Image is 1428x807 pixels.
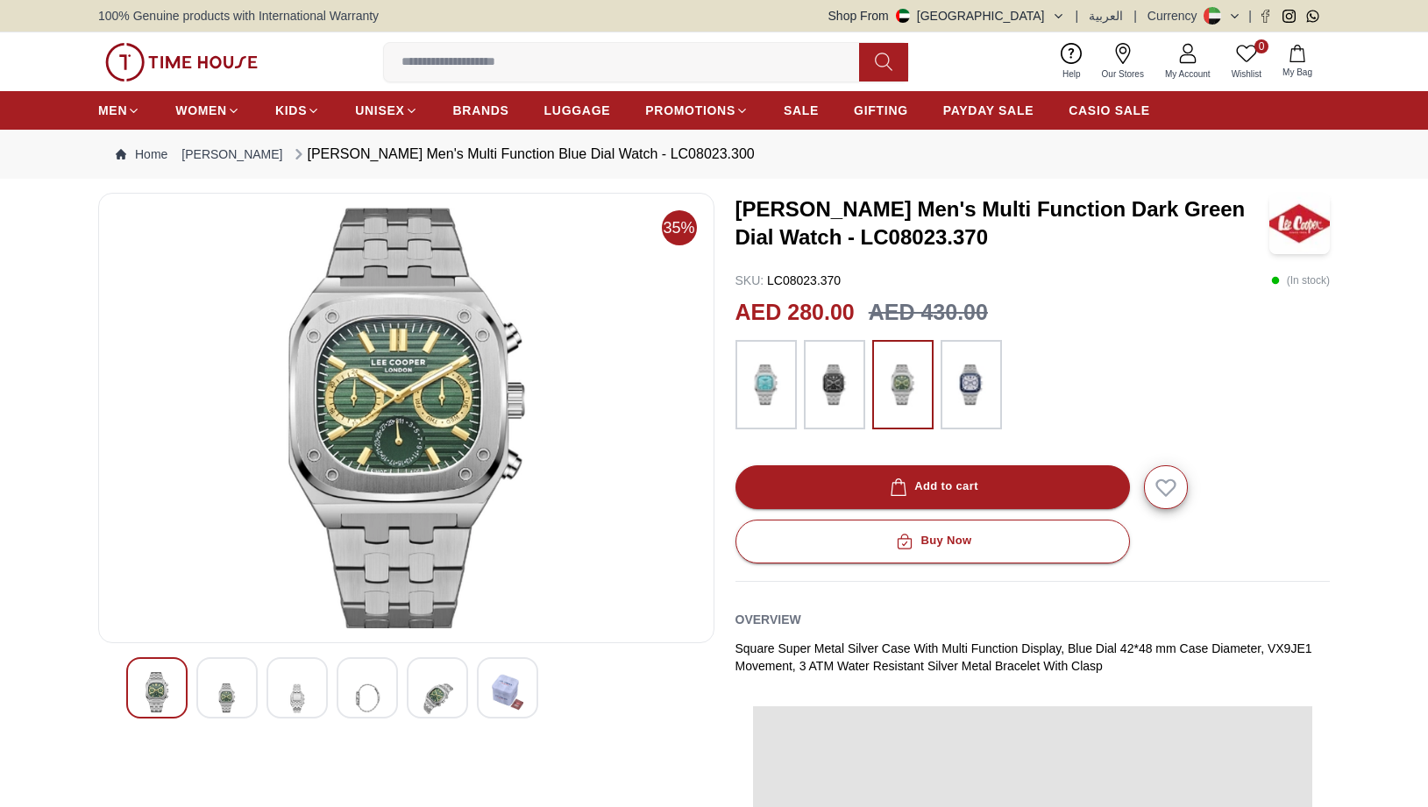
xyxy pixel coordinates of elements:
span: Help [1055,67,1088,81]
img: Lee Cooper Men's Multi Function Blue Dial Watch - LC08023.300 [211,672,243,724]
a: Help [1052,39,1091,84]
span: SALE [784,102,819,119]
span: SKU : [735,273,764,287]
span: KIDS [275,102,307,119]
a: [PERSON_NAME] [181,145,282,163]
span: 0 [1254,39,1268,53]
div: Add to cart [886,477,978,497]
div: Currency [1147,7,1204,25]
img: Lee Cooper Men's Multi Function Dark Green Dial Watch - LC08023.370 [1269,193,1330,254]
span: CASIO SALE [1069,102,1150,119]
span: Our Stores [1095,67,1151,81]
a: 0Wishlist [1221,39,1272,84]
img: ... [744,349,788,421]
a: SALE [784,95,819,126]
a: GIFTING [854,95,908,126]
span: LUGGAGE [544,102,611,119]
a: KIDS [275,95,320,126]
a: Our Stores [1091,39,1154,84]
img: Lee Cooper Men's Multi Function Blue Dial Watch - LC08023.300 [141,672,173,712]
span: WOMEN [175,102,227,119]
button: Add to cart [735,465,1130,509]
span: My Bag [1275,66,1319,79]
span: PAYDAY SALE [943,102,1034,119]
p: LC08023.370 [735,272,842,289]
h3: [PERSON_NAME] Men's Multi Function Dark Green Dial Watch - LC08023.370 [735,195,1270,251]
button: العربية [1089,7,1123,25]
img: Lee Cooper Men's Multi Function Blue Dial Watch - LC08023.300 [492,672,523,712]
h3: AED 430.00 [869,296,988,329]
a: Facebook [1259,10,1272,23]
span: 100% Genuine products with International Warranty [98,7,379,25]
a: MEN [98,95,140,126]
a: CASIO SALE [1069,95,1150,126]
span: 35% [662,210,697,245]
button: Buy Now [735,520,1130,563]
img: ... [881,349,925,421]
h2: AED 280.00 [735,296,855,329]
a: UNISEX [355,95,417,126]
div: Buy Now [892,531,971,551]
img: ... [949,349,993,421]
img: ... [105,43,258,81]
button: My Bag [1272,41,1323,82]
img: Lee Cooper Men's Multi Function Blue Dial Watch - LC08023.300 [352,672,383,724]
h2: Overview [735,606,801,633]
span: | [1133,7,1137,25]
span: UNISEX [355,102,404,119]
a: Instagram [1282,10,1296,23]
img: Lee Cooper Men's Multi Function Blue Dial Watch - LC08023.300 [113,208,700,628]
span: | [1076,7,1079,25]
a: LUGGAGE [544,95,611,126]
span: | [1248,7,1252,25]
img: ... [813,349,856,421]
button: Shop From[GEOGRAPHIC_DATA] [828,7,1065,25]
span: Wishlist [1225,67,1268,81]
img: United Arab Emirates [896,9,910,23]
img: Lee Cooper Men's Multi Function Blue Dial Watch - LC08023.300 [281,672,313,724]
span: PROMOTIONS [645,102,735,119]
img: Lee Cooper Men's Multi Function Blue Dial Watch - LC08023.300 [422,672,453,724]
div: Square Super Metal Silver Case With Multi Function Display, Blue Dial 42*48 mm Case Diameter, VX9... [735,640,1331,675]
span: MEN [98,102,127,119]
span: My Account [1158,67,1218,81]
p: ( In stock ) [1271,272,1330,289]
nav: Breadcrumb [98,130,1330,179]
a: Home [116,145,167,163]
a: BRANDS [453,95,509,126]
a: WOMEN [175,95,240,126]
a: PAYDAY SALE [943,95,1034,126]
span: BRANDS [453,102,509,119]
div: [PERSON_NAME] Men's Multi Function Blue Dial Watch - LC08023.300 [290,144,755,165]
span: GIFTING [854,102,908,119]
a: PROMOTIONS [645,95,749,126]
a: Whatsapp [1306,10,1319,23]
